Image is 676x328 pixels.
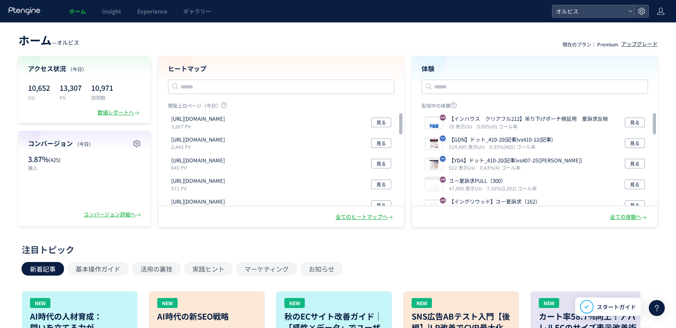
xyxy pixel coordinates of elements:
[477,123,518,130] i: 0.00%(0) ゴール率
[449,164,478,171] i: 922 表示UU
[171,115,225,123] p: https://orbis.co.jp/order/thanks
[57,38,79,46] span: オルビス
[30,298,50,308] div: NEW
[171,136,225,144] p: https://pr.orbis.co.jp/cosmetics/clearful/331
[171,143,228,150] p: 2,443 PV
[422,102,648,112] p: 配信中の体験
[371,118,391,127] button: 見る
[449,115,608,123] p: 【インハウス クリアフル212】吊り下げポーチ検証用 夏訴求反映
[236,262,297,276] button: マーケティング
[171,198,225,206] p: https://pr.orbis.co.jp/special/30
[18,32,52,48] span: ホーム
[425,200,443,212] img: d2ff3e2b30abaab6864925480d2c28881752056707970.jpeg
[300,262,343,276] button: お知らせ
[84,211,142,218] div: コンバージョン詳細へ
[168,64,394,73] h4: ヒートマップ
[28,139,141,148] h4: コンバージョン
[132,262,181,276] button: 活用の裏技
[412,298,432,308] div: NEW
[630,200,640,210] span: 見る
[67,262,129,276] button: 基本操作ガイド
[49,156,60,164] span: (425)
[376,200,386,210] span: 見る
[625,180,645,189] button: 見る
[484,206,537,212] i: 24.33%(2,066) ゴール率
[425,118,443,129] img: f5e5ecb53975d20dc6fb6d1a7726e58c1756198060673.jpeg
[425,138,443,150] img: cb647fcb0925a13b28285e0ae747a3fc1756166545540.jpeg
[625,118,645,127] button: 見る
[74,140,94,147] span: （今日）
[630,118,640,127] span: 見る
[171,185,228,192] p: 571 PV
[102,7,121,15] span: Insight
[371,159,391,168] button: 見る
[597,303,636,311] span: スタートガイド
[539,298,559,308] div: NEW
[336,213,394,221] div: 全てのヒートマップへ
[22,243,650,256] div: 注目トピック
[171,157,225,164] p: https://pr.orbis.co.jp/cosmetics/u/100
[625,138,645,148] button: 見る
[630,159,640,168] span: 見る
[60,81,82,94] p: 13,307
[28,64,141,73] h4: アクセス状況
[610,213,648,221] div: 全ての体験へ
[28,164,80,171] p: 購入
[28,94,50,101] p: UU
[157,311,256,322] h3: AI時代の新SEO戦略
[562,41,618,48] p: 現在のプラン： Premium
[171,164,228,171] p: 645 PV
[449,157,582,164] p: 【YDA】ドット_410-20(記事)vs407-25(アンケ)
[376,118,386,127] span: 見る
[98,109,141,116] div: 数値レポートへ
[171,123,228,130] p: 3,267 PV
[449,206,482,212] i: 8,492 表示UU
[28,81,50,94] p: 10,652
[22,262,64,276] button: 新着記事
[184,262,233,276] button: 実践ヒント
[490,143,536,150] i: 0.35%(405) ゴール率
[284,298,305,308] div: NEW
[376,180,386,189] span: 見る
[69,7,86,15] span: ホーム
[371,180,391,189] button: 見る
[630,138,640,148] span: 見る
[487,185,537,192] i: 7.16%(3,392) ゴール率
[157,298,178,308] div: NEW
[449,177,534,185] p: ユー夏訴求PULL（300）
[183,7,211,15] span: ギャラリー
[422,64,648,73] h4: 体験
[449,143,488,150] i: 114,485 表示UU
[449,123,476,130] i: 16 表示UU
[625,159,645,168] button: 見る
[171,206,228,212] p: 522 PV
[625,200,645,210] button: 見る
[449,185,485,192] i: 47,400 表示UU
[449,198,540,206] p: 【イングリウッド】ユー夏訴求（162）
[60,94,82,101] p: PV
[376,159,386,168] span: 見る
[554,5,625,17] span: オルビス
[630,180,640,189] span: 見る
[28,154,80,164] p: 3.87%
[425,159,443,170] img: 7dde50ec8e910326e6f0a07e31ae8d2f1756166812552.jpeg
[18,32,79,48] div: —
[168,102,394,112] p: 閲覧上位ページ（今日）
[137,7,167,15] span: Experience
[371,138,391,148] button: 見る
[449,136,553,144] p: 【GDN】ドット_410-20(記事)vs410-12(記事)
[425,180,443,191] img: 334de135c628a3f780958d16351e08c51753873929224.jpeg
[480,164,520,171] i: 0.43%(4) ゴール率
[371,200,391,210] button: 見る
[68,66,87,72] span: （今日）
[91,81,113,94] p: 10,971
[171,177,225,185] p: https://pr.orbis.co.jp/cosmetics/mr/203-20
[91,94,113,101] p: 訪問数
[621,40,658,48] div: アップグレード
[376,138,386,148] span: 見る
